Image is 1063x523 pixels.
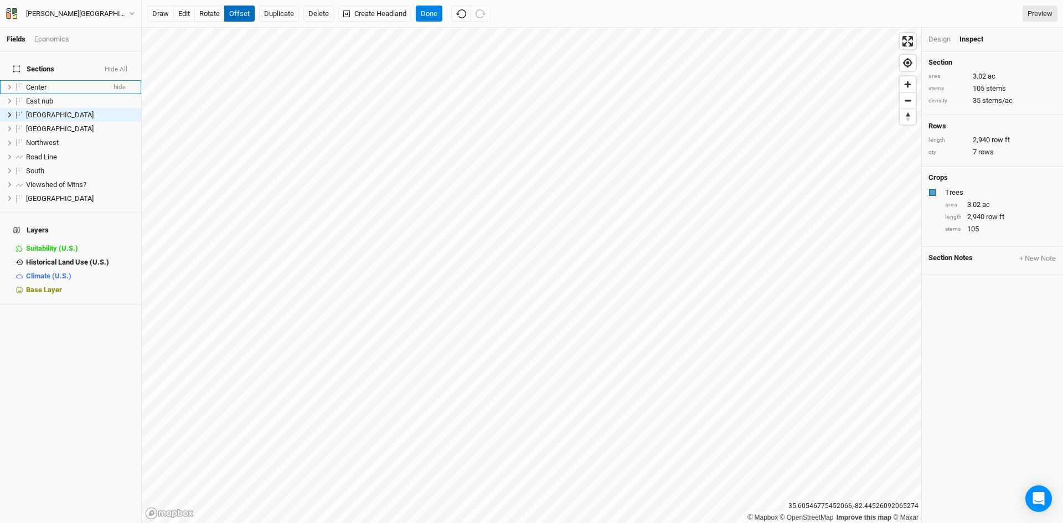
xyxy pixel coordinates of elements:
[945,200,1056,210] div: 3.02
[992,135,1010,145] span: row ft
[113,80,126,94] span: hide
[900,33,916,49] button: Enter fullscreen
[780,514,834,521] a: OpenStreetMap
[747,514,778,521] a: Mapbox
[928,147,1056,157] div: 7
[26,125,135,133] div: North East
[26,244,135,253] div: Suitability (U.S.)
[837,514,891,521] a: Improve this map
[451,6,471,22] button: Undo (^z)
[786,500,921,512] div: 35.60546775452066 , -82.44526092065274
[34,34,69,44] div: Economics
[26,272,135,281] div: Climate (U.S.)
[26,272,71,280] span: Climate (U.S.)
[26,111,135,120] div: North Center
[1019,253,1056,263] button: + New Note
[928,84,1056,94] div: 105
[224,6,255,22] button: offset
[986,212,1004,222] span: row ft
[194,6,225,22] button: rotate
[1023,6,1057,22] a: Preview
[982,200,990,210] span: ac
[7,35,25,43] a: Fields
[900,93,916,108] span: Zoom out
[26,138,59,147] span: Northwest
[26,8,129,19] div: [PERSON_NAME][GEOGRAPHIC_DATA]
[259,6,299,22] button: Duplicate
[945,213,962,221] div: length
[26,194,94,203] span: [GEOGRAPHIC_DATA]
[416,6,442,22] button: Done
[26,194,135,203] div: West Center
[26,138,135,147] div: Northwest
[147,6,174,22] button: draw
[26,125,94,133] span: [GEOGRAPHIC_DATA]
[104,66,128,74] button: Hide All
[173,6,195,22] button: edit
[338,6,411,22] button: Create Headland
[26,83,105,92] div: Center
[26,83,47,91] span: Center
[26,258,135,267] div: Historical Land Use (U.S.)
[26,153,135,162] div: Road Line
[928,135,1056,145] div: 2,940
[982,96,1013,106] span: stems/ac
[928,58,1056,67] h4: Section
[928,148,967,157] div: qty
[26,258,109,266] span: Historical Land Use (U.S.)
[26,180,135,189] div: Viewshed of Mtns?
[303,6,334,22] button: Delete
[978,147,994,157] span: rows
[928,136,967,144] div: length
[145,507,194,520] a: Mapbox logo
[928,122,1056,131] h4: Rows
[928,253,973,263] span: Section Notes
[900,55,916,71] button: Find my location
[986,84,1006,94] span: stems
[959,34,999,44] div: Inspect
[26,167,44,175] span: South
[1025,485,1052,512] div: Open Intercom Messenger
[928,34,951,44] div: Design
[928,85,967,93] div: stems
[26,244,78,252] span: Suitability (U.S.)
[13,65,54,74] span: Sections
[945,212,1056,222] div: 2,940
[26,97,135,106] div: East nub
[6,8,136,20] button: [PERSON_NAME][GEOGRAPHIC_DATA]
[26,111,94,119] span: [GEOGRAPHIC_DATA]
[928,96,1056,106] div: 35
[900,76,916,92] button: Zoom in
[26,286,62,294] span: Base Layer
[471,6,491,22] button: Redo (^Z)
[945,188,1054,198] div: Trees
[26,286,135,294] div: Base Layer
[988,71,995,81] span: ac
[26,97,53,105] span: East nub
[928,97,967,105] div: density
[893,514,918,521] a: Maxar
[928,73,967,81] div: area
[945,224,1056,234] div: 105
[26,153,57,161] span: Road Line
[900,92,916,108] button: Zoom out
[945,201,962,209] div: area
[142,28,921,523] canvas: Map
[900,108,916,125] button: Reset bearing to north
[7,219,135,241] h4: Layers
[945,225,962,234] div: stems
[928,173,948,182] h4: Crops
[26,180,86,189] span: Viewshed of Mtns?
[26,167,135,175] div: South
[928,71,1056,81] div: 3.02
[26,8,129,19] div: Warren Wilson College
